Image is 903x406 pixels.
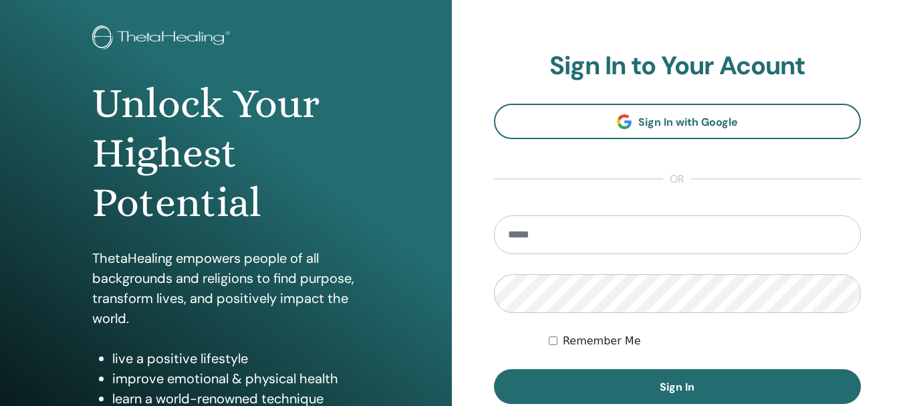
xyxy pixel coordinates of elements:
[494,369,862,404] button: Sign In
[112,369,360,389] li: improve emotional & physical health
[660,380,694,394] span: Sign In
[494,51,862,82] h2: Sign In to Your Acount
[494,104,862,139] a: Sign In with Google
[92,248,360,328] p: ThetaHealing empowers people of all backgrounds and religions to find purpose, transform lives, a...
[563,333,641,349] label: Remember Me
[549,333,861,349] div: Keep me authenticated indefinitely or until I manually logout
[663,171,691,187] span: or
[92,79,360,228] h1: Unlock Your Highest Potential
[638,115,738,129] span: Sign In with Google
[112,348,360,369] li: live a positive lifestyle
